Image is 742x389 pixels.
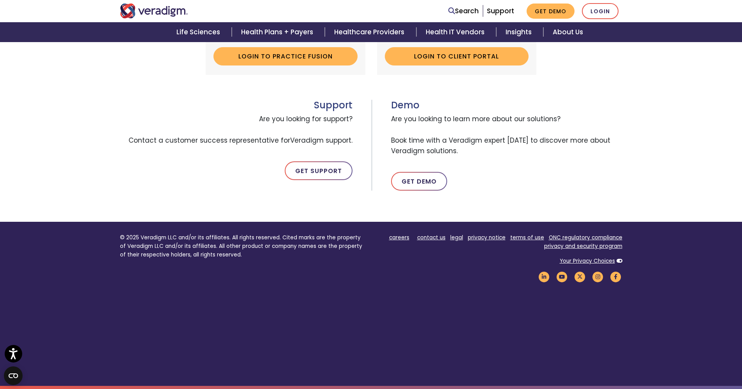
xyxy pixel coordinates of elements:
[232,22,325,42] a: Health Plans + Payers
[120,100,352,111] h3: Support
[468,234,506,241] a: privacy notice
[591,273,605,280] a: Veradigm Instagram Link
[555,273,569,280] a: Veradigm YouTube Link
[285,161,352,180] a: Get Support
[544,242,622,250] a: privacy and security program
[609,273,622,280] a: Veradigm Facebook Link
[385,47,529,65] a: Login to Client Portal
[120,233,365,259] p: © 2025 Veradigm LLC and/or its affiliates. All rights reserved. Cited marks are the property of V...
[167,22,232,42] a: Life Sciences
[391,100,622,111] h3: Demo
[325,22,416,42] a: Healthcare Providers
[560,257,615,265] a: Your Privacy Choices
[592,333,733,380] iframe: Drift Chat Widget
[417,234,446,241] a: contact us
[487,6,514,16] a: Support
[120,111,352,149] span: Are you looking for support? Contact a customer success representative for
[538,273,551,280] a: Veradigm LinkedIn Link
[510,234,544,241] a: terms of use
[450,234,463,241] a: legal
[290,136,352,145] span: Veradigm support.
[391,172,447,191] a: Get Demo
[573,273,587,280] a: Veradigm Twitter Link
[120,4,188,18] img: Veradigm logo
[543,22,592,42] a: About Us
[496,22,543,42] a: Insights
[527,4,575,19] a: Get Demo
[213,47,358,65] a: Login to Practice Fusion
[389,234,409,241] a: careers
[391,111,622,159] span: Are you looking to learn more about our solutions? Book time with a Veradigm expert [DATE] to dis...
[448,6,479,16] a: Search
[582,3,619,19] a: Login
[4,366,23,385] button: Open CMP widget
[416,22,496,42] a: Health IT Vendors
[549,234,622,241] a: ONC regulatory compliance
